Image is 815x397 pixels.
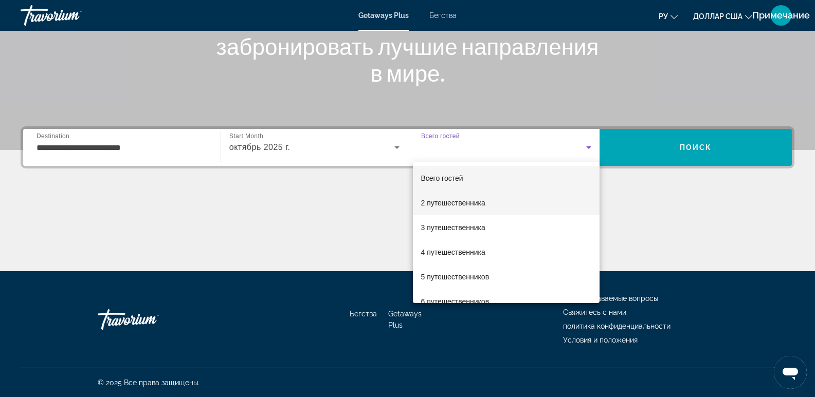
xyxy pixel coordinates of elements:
font: 4 путешественника [421,248,485,256]
font: 5 путешественников [421,273,490,281]
iframe: Кнопка запуска окна обмена сообщениями [774,356,807,389]
font: Всего гостей [421,174,463,182]
font: 6 путешественников [421,297,490,306]
font: 3 путешественника [421,223,485,232]
font: 2 путешественника [421,199,485,207]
